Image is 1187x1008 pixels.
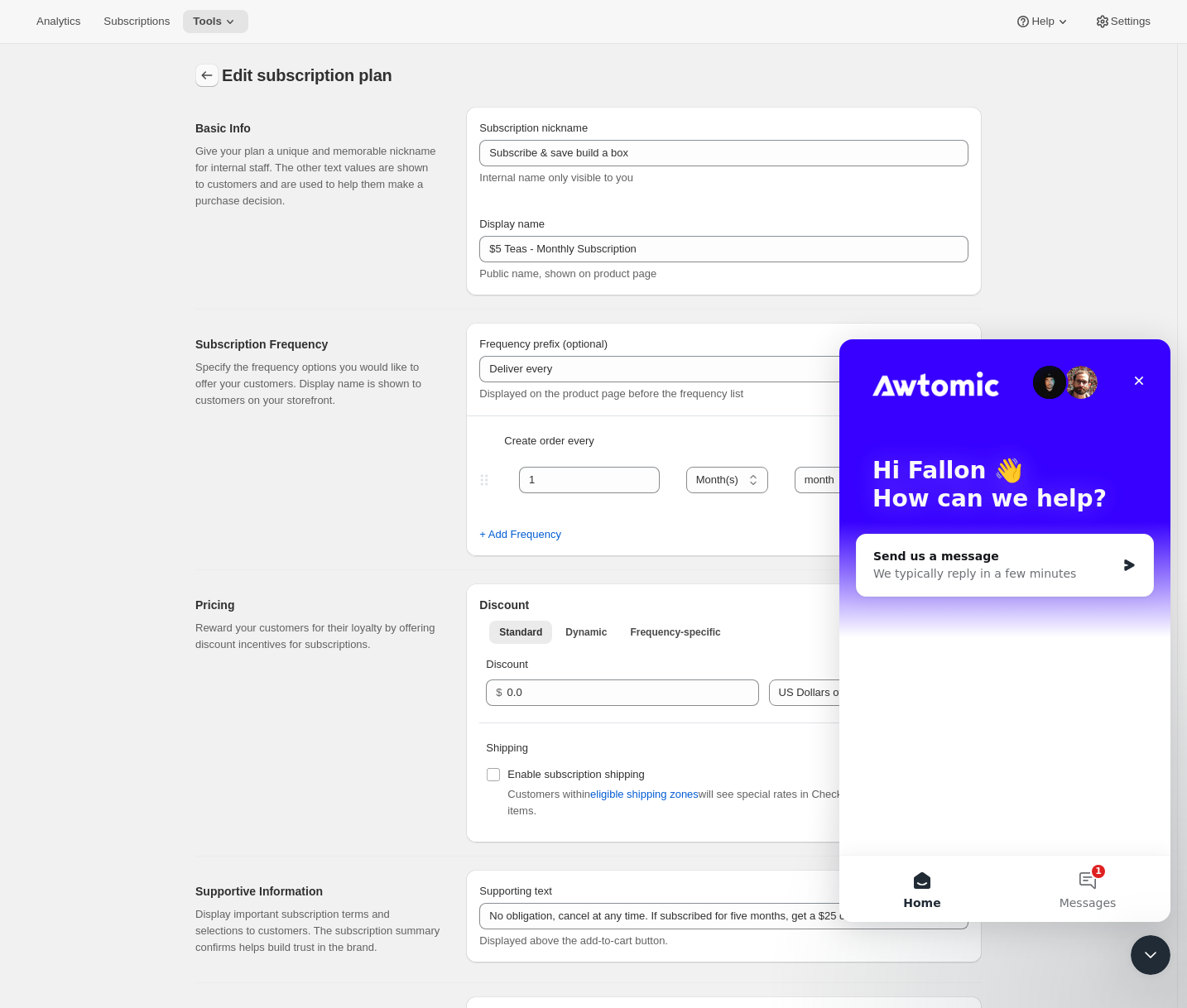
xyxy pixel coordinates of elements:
button: Subscriptions [94,10,180,33]
button: Help [1005,10,1080,33]
span: Standard [499,626,542,639]
span: Displayed above the add-to-cart button. [479,934,668,947]
span: Settings [1111,15,1151,28]
span: Subscriptions [103,15,170,28]
span: Help [1031,15,1054,28]
button: eligible shipping zones [580,781,709,808]
input: 10 [507,679,734,706]
span: eligible shipping zones [590,786,699,803]
button: + Add Frequency [469,521,571,548]
span: Dynamic [565,626,607,639]
button: Settings [1084,10,1161,33]
p: Discount [486,656,962,673]
span: Subscription nickname [479,122,588,134]
p: Display important subscription terms and selections to customers. The subscription summary confir... [195,906,440,956]
button: Analytics [26,10,90,33]
span: + Add Frequency [479,526,561,543]
span: Customers within will see special rates in Checkout for subscription items. [507,788,933,817]
h2: Supportive Information [195,883,440,900]
h2: Pricing [195,597,440,613]
p: Reward your customers for their loyalty by offering discount incentives for subscriptions. [195,620,440,653]
iframe: Intercom live chat [839,339,1170,922]
span: Create order every [504,433,593,449]
h2: Discount [479,597,968,613]
input: Subscribe & Save [479,236,968,262]
span: Display name [479,218,545,230]
iframe: Intercom live chat [1131,935,1170,975]
span: Edit subscription plan [222,66,392,84]
p: Give your plan a unique and memorable nickname for internal staff. The other text values are show... [195,143,440,209]
input: No obligation, modify or cancel your subscription anytime. [479,903,916,929]
input: Deliver every [479,356,968,382]
p: Specify the frequency options you would like to offer your customers. Display name is shown to cu... [195,359,440,409]
span: Analytics [36,15,80,28]
button: Tools [183,10,248,33]
span: Supporting text [479,885,551,897]
span: Frequency prefix (optional) [479,338,608,350]
p: Shipping [486,740,962,756]
h2: Subscription Frequency [195,336,440,353]
span: Enable subscription shipping [507,768,645,780]
input: Subscribe & Save [479,140,968,166]
span: Internal name only visible to you [479,171,633,184]
input: 1 month [795,467,916,493]
h2: Basic Info [195,120,440,137]
span: $ [496,686,502,698]
span: Public name, shown on product page [479,267,656,280]
span: Displayed on the product page before the frequency list [479,387,743,400]
span: Frequency-specific [630,626,720,639]
button: Subscription plans [195,64,219,87]
span: Tools [193,15,222,28]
